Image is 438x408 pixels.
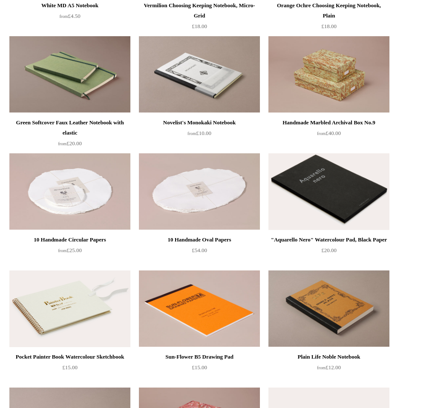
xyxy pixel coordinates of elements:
[12,118,128,138] div: Green Softcover Faux Leather Notebook with elastic
[317,131,326,136] span: from
[58,141,66,146] span: from
[268,36,389,113] img: Handmade Marbled Archival Box No.9
[12,235,128,245] div: 10 Handmade Circular Papers
[12,0,128,11] div: White MD A5 Notebook
[139,36,260,113] a: Novelist's Monokaki Notebook Novelist's Monokaki Notebook
[12,352,128,362] div: Pocket Painter Book Watercolour Sketchbook
[9,270,130,347] a: Pocket Painter Book Watercolour Sketchbook Pocket Painter Book Watercolour Sketchbook
[58,247,82,253] span: £25.00
[268,270,389,347] img: Plain Life Noble Notebook
[139,352,260,387] a: Sun-Flower B5 Drawing Pad £15.00
[187,131,196,136] span: from
[187,130,211,136] span: £10.00
[141,235,258,245] div: 10 Handmade Oval Papers
[9,235,130,270] a: 10 Handmade Circular Papers from£25.00
[9,0,130,35] a: White MD A5 Notebook from£4.50
[139,235,260,270] a: 10 Handmade Oval Papers £54.00
[59,13,80,19] span: £4.50
[139,0,260,35] a: Vermilion Choosing Keeping Notebook, Micro-Grid £18.00
[139,153,260,230] a: 10 Handmade Oval Papers 10 Handmade Oval Papers
[321,247,337,253] span: £20.00
[268,0,389,35] a: Orange Ochre Choosing Keeping Notebook, Plain £18.00
[317,365,326,370] span: from
[268,352,389,387] a: Plain Life Noble Notebook from£12.00
[271,352,387,362] div: Plain Life Noble Notebook
[9,36,130,113] img: Green Softcover Faux Leather Notebook with elastic
[9,153,130,230] img: 10 Handmade Circular Papers
[268,270,389,347] a: Plain Life Noble Notebook Plain Life Noble Notebook
[59,14,68,19] span: from
[58,140,82,147] span: £20.00
[141,352,258,362] div: Sun-Flower B5 Drawing Pad
[139,118,260,152] a: Novelist's Monokaki Notebook from£10.00
[192,247,207,253] span: £54.00
[9,270,130,347] img: Pocket Painter Book Watercolour Sketchbook
[139,153,260,230] img: 10 Handmade Oval Papers
[192,364,207,371] span: £15.00
[271,118,387,128] div: Handmade Marbled Archival Box No.9
[192,23,207,29] span: £18.00
[58,248,66,253] span: from
[62,364,78,371] span: £15.00
[141,118,258,128] div: Novelist's Monokaki Notebook
[271,235,387,245] div: "Aquarello Nero" Watercolour Pad, Black Paper
[321,23,337,29] span: £18.00
[268,36,389,113] a: Handmade Marbled Archival Box No.9 Handmade Marbled Archival Box No.9
[9,352,130,387] a: Pocket Painter Book Watercolour Sketchbook £15.00
[268,153,389,230] a: "Aquarello Nero" Watercolour Pad, Black Paper "Aquarello Nero" Watercolour Pad, Black Paper
[268,153,389,230] img: "Aquarello Nero" Watercolour Pad, Black Paper
[268,235,389,270] a: "Aquarello Nero" Watercolour Pad, Black Paper £20.00
[9,153,130,230] a: 10 Handmade Circular Papers 10 Handmade Circular Papers
[271,0,387,21] div: Orange Ochre Choosing Keeping Notebook, Plain
[9,118,130,152] a: Green Softcover Faux Leather Notebook with elastic from£20.00
[139,270,260,347] a: Sun-Flower B5 Drawing Pad Sun-Flower B5 Drawing Pad
[139,270,260,347] img: Sun-Flower B5 Drawing Pad
[139,36,260,113] img: Novelist's Monokaki Notebook
[268,118,389,152] a: Handmade Marbled Archival Box No.9 from£40.00
[9,36,130,113] a: Green Softcover Faux Leather Notebook with elastic Green Softcover Faux Leather Notebook with ela...
[317,130,341,136] span: £40.00
[317,364,341,371] span: £12.00
[141,0,258,21] div: Vermilion Choosing Keeping Notebook, Micro-Grid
